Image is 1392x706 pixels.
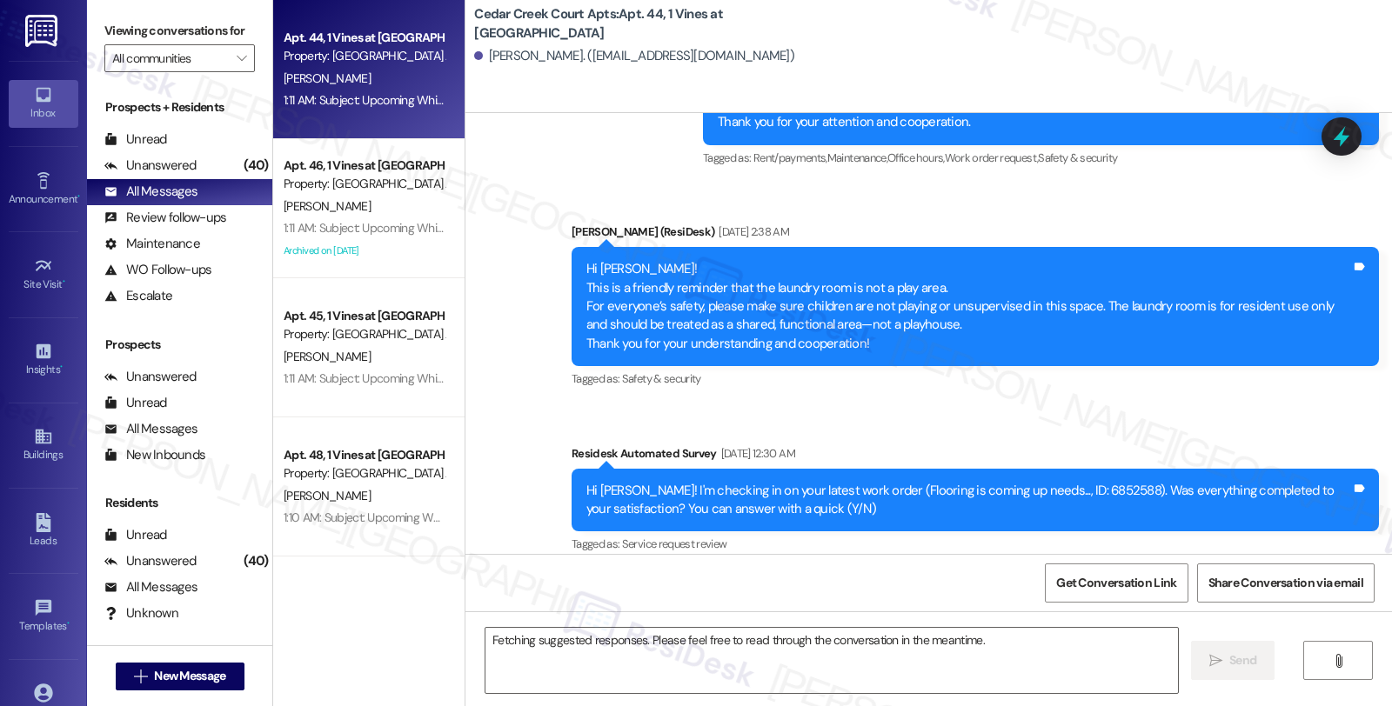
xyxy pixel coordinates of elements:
[1056,574,1176,592] span: Get Conversation Link
[112,44,227,72] input: All communities
[622,371,701,386] span: Safety & security
[104,446,205,464] div: New Inbounds
[9,508,78,555] a: Leads
[104,420,197,438] div: All Messages
[572,444,1379,469] div: Residesk Automated Survey
[104,183,197,201] div: All Messages
[87,98,272,117] div: Prospects + Residents
[67,617,70,629] span: •
[9,593,78,640] a: Templates •
[1045,563,1188,603] button: Get Conversation Link
[474,5,822,43] b: Cedar Creek Court Apts: Apt. 44, 1 Vines at [GEOGRAPHIC_DATA]
[104,394,167,412] div: Unread
[714,223,789,241] div: [DATE] 2:38 AM
[284,349,371,364] span: [PERSON_NAME]
[1191,641,1275,680] button: Send
[1038,150,1117,165] span: Safety & security
[104,287,172,305] div: Escalate
[9,251,78,298] a: Site Visit •
[104,261,211,279] div: WO Follow-ups
[572,366,1379,391] div: Tagged as:
[104,578,197,596] div: All Messages
[239,548,272,575] div: (40)
[87,336,272,354] div: Prospects
[586,482,1351,519] div: Hi [PERSON_NAME]! I'm checking in on your latest work order (Flooring is coming up needs..., ID: ...
[104,368,197,386] div: Unanswered
[282,240,446,262] div: Archived on [DATE]
[753,150,827,165] span: Rent/payments ,
[284,325,445,343] div: Property: [GEOGRAPHIC_DATA] Apts
[284,47,445,65] div: Property: [GEOGRAPHIC_DATA] Apts
[9,422,78,469] a: Buildings
[703,145,1379,170] div: Tagged as:
[237,51,246,65] i: 
[104,552,197,570] div: Unanswered
[104,157,197,175] div: Unanswered
[284,29,445,47] div: Apt. 44, 1 Vines at [GEOGRAPHIC_DATA]
[284,70,371,86] span: [PERSON_NAME]
[284,446,445,464] div: Apt. 48, 1 Vines at [GEOGRAPHIC_DATA]
[239,152,272,179] div: (40)
[572,531,1379,556] div: Tagged as:
[25,15,61,47] img: ResiDesk Logo
[1197,563,1375,603] button: Share Conversation via email
[87,494,272,512] div: Residents
[284,464,445,483] div: Property: [GEOGRAPHIC_DATA] Apts
[474,47,794,65] div: [PERSON_NAME]. ([EMAIL_ADDRESS][DOMAIN_NAME])
[104,17,255,44] label: Viewing conversations for
[77,190,80,203] span: •
[116,663,244,690] button: New Message
[622,536,727,551] span: Service request review
[586,260,1351,353] div: Hi [PERSON_NAME]! This is a friendly reminder that the laundry room is not a play area. For every...
[104,604,178,623] div: Unknown
[104,130,167,149] div: Unread
[1208,574,1363,592] span: Share Conversation via email
[284,157,445,175] div: Apt. 46, 1 Vines at [GEOGRAPHIC_DATA]
[887,150,945,165] span: Office hours ,
[104,526,167,544] div: Unread
[717,444,795,463] div: [DATE] 12:30 AM
[1332,654,1345,668] i: 
[104,209,226,227] div: Review follow-ups
[134,669,147,683] i: 
[284,198,371,214] span: [PERSON_NAME]
[572,223,1379,247] div: [PERSON_NAME] (ResiDesk)
[284,488,371,503] span: [PERSON_NAME]
[60,361,63,373] span: •
[827,150,887,165] span: Maintenance ,
[1209,654,1222,668] i: 
[1229,651,1256,669] span: Send
[9,80,78,127] a: Inbox
[104,235,200,253] div: Maintenance
[9,336,78,383] a: Insights •
[945,150,1039,165] span: Work order request ,
[284,175,445,193] div: Property: [GEOGRAPHIC_DATA] Apts
[63,276,65,288] span: •
[154,667,225,685] span: New Message
[284,307,445,325] div: Apt. 45, 1 Vines at [GEOGRAPHIC_DATA]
